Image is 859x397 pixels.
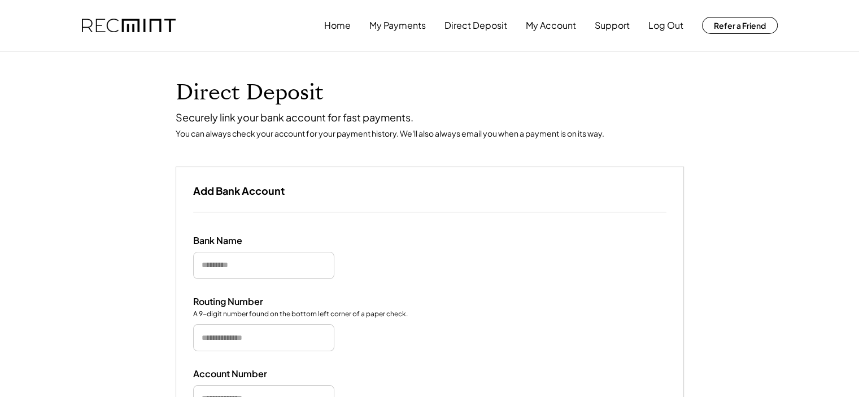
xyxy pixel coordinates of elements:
[702,17,778,34] button: Refer a Friend
[193,309,408,319] div: A 9-digit number found on the bottom left corner of a paper check.
[369,14,426,37] button: My Payments
[648,14,683,37] button: Log Out
[444,14,507,37] button: Direct Deposit
[193,296,306,308] div: Routing Number
[324,14,351,37] button: Home
[176,80,684,106] h1: Direct Deposit
[82,19,176,33] img: recmint-logotype%403x.png
[193,184,285,197] h3: Add Bank Account
[526,14,576,37] button: My Account
[595,14,630,37] button: Support
[176,128,684,138] div: You can always check your account for your payment history. We'll also always email you when a pa...
[176,111,684,124] div: Securely link your bank account for fast payments.
[193,235,306,247] div: Bank Name
[193,368,306,380] div: Account Number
